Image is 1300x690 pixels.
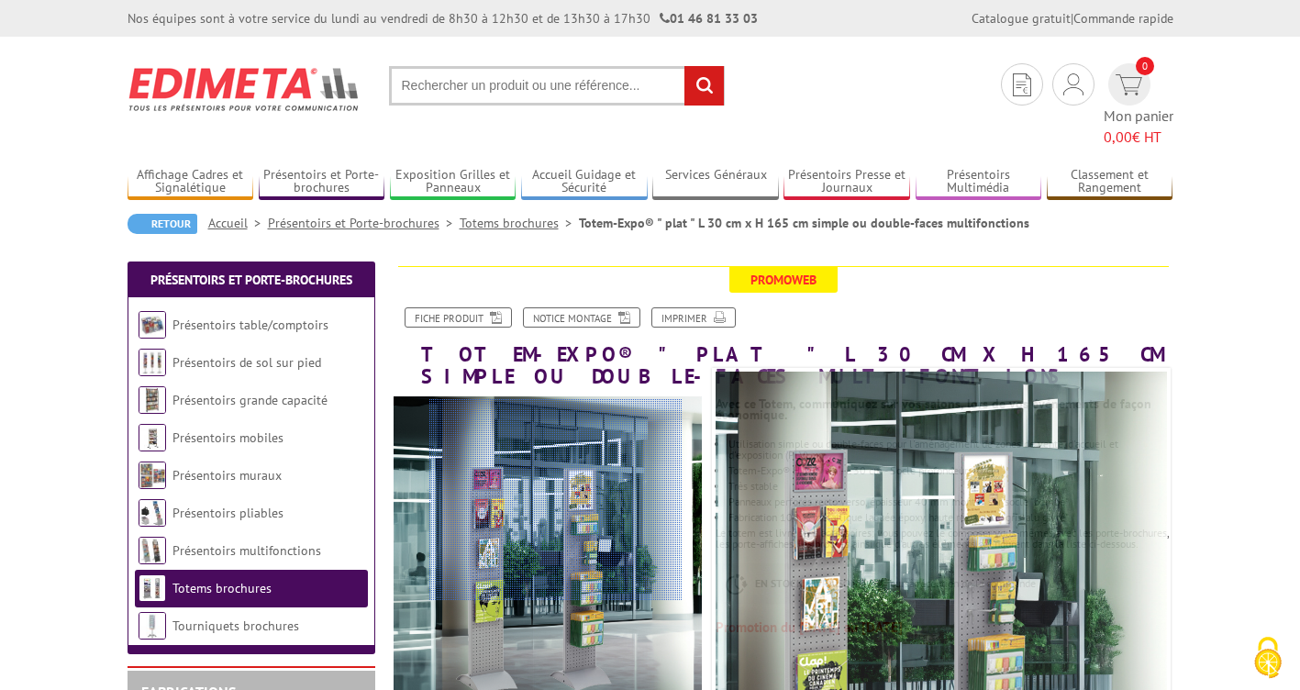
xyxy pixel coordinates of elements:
[1104,127,1173,148] span: € HT
[1136,57,1154,75] span: 0
[139,574,166,602] img: Totems brochures
[460,215,579,231] a: Totems brochures
[660,10,758,27] strong: 01 46 81 33 03
[139,499,166,527] img: Présentoirs pliables
[405,307,512,328] a: Fiche produit
[128,9,758,28] div: Nos équipes sont à votre service du lundi au vendredi de 8h30 à 12h30 et de 13h30 à 17h30
[259,167,385,197] a: Présentoirs et Porte-brochures
[139,311,166,339] img: Présentoirs table/comptoirs
[1236,628,1300,690] button: Cookies (fenêtre modale)
[128,214,197,234] a: Retour
[1047,167,1173,197] a: Classement et Rangement
[139,612,166,640] img: Tourniquets brochures
[972,9,1173,28] div: |
[139,424,166,451] img: Présentoirs mobiles
[1104,128,1132,146] span: 0,00
[651,307,736,328] a: Imprimer
[1104,106,1173,148] span: Mon panier
[172,505,283,521] a: Présentoirs pliables
[172,354,321,371] a: Présentoirs de sol sur pied
[139,349,166,376] img: Présentoirs de sol sur pied
[972,10,1071,27] a: Catalogue gratuit
[521,167,648,197] a: Accueil Guidage et Sécurité
[1245,635,1291,681] img: Cookies (fenêtre modale)
[389,66,725,106] input: Rechercher un produit ou une référence...
[268,215,460,231] a: Présentoirs et Porte-brochures
[172,580,272,596] a: Totems brochures
[729,267,838,293] span: Promoweb
[1104,63,1173,148] a: devis rapide 0 Mon panier 0,00€ HT
[1063,73,1083,95] img: devis rapide
[172,429,283,446] a: Présentoirs mobiles
[172,618,299,634] a: Tourniquets brochures
[1013,73,1031,96] img: devis rapide
[652,167,779,197] a: Services Généraux
[150,272,352,288] a: Présentoirs et Porte-brochures
[390,167,517,197] a: Exposition Grilles et Panneaux
[139,386,166,414] img: Présentoirs grande capacité
[128,167,254,197] a: Affichage Cadres et Signalétique
[523,307,640,328] a: Notice Montage
[172,392,328,408] a: Présentoirs grande capacité
[139,537,166,564] img: Présentoirs multifonctions
[783,167,910,197] a: Présentoirs Presse et Journaux
[208,215,268,231] a: Accueil
[579,214,1029,232] li: Totem-Expo® " plat " L 30 cm x H 165 cm simple ou double-faces multifonctions
[1073,10,1173,27] a: Commande rapide
[684,66,724,106] input: rechercher
[139,462,166,489] img: Présentoirs muraux
[1116,74,1142,95] img: devis rapide
[916,167,1042,197] a: Présentoirs Multimédia
[172,467,282,484] a: Présentoirs muraux
[128,55,361,123] img: Edimeta
[172,317,328,333] a: Présentoirs table/comptoirs
[172,542,321,559] a: Présentoirs multifonctions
